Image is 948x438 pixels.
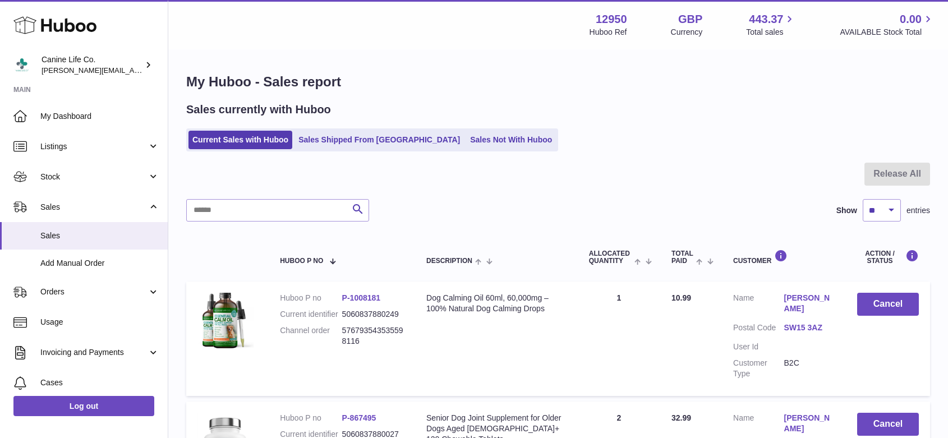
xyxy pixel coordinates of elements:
span: My Dashboard [40,111,159,122]
span: Add Manual Order [40,258,159,269]
strong: GBP [678,12,702,27]
dt: Huboo P no [280,293,342,303]
h2: Sales currently with Huboo [186,102,331,117]
div: Currency [671,27,703,38]
a: 443.37 Total sales [746,12,796,38]
strong: 12950 [596,12,627,27]
a: [PERSON_NAME] [784,413,835,434]
a: SW15 3AZ [784,322,835,333]
label: Show [836,205,857,216]
dt: Current identifier [280,309,342,320]
img: kevin@clsgltd.co.uk [13,57,30,73]
button: Cancel [857,293,919,316]
span: Cases [40,377,159,388]
div: Huboo Ref [590,27,627,38]
a: P-867495 [342,413,376,422]
div: Customer [733,250,835,265]
img: 129501747749241.jpg [197,293,254,349]
dt: Huboo P no [280,413,342,423]
div: Canine Life Co. [42,54,142,76]
span: Huboo P no [280,257,323,265]
a: Current Sales with Huboo [188,131,292,149]
a: Sales Not With Huboo [466,131,556,149]
a: Log out [13,396,154,416]
button: Cancel [857,413,919,436]
span: Total sales [746,27,796,38]
span: 0.00 [900,12,922,27]
span: Sales [40,202,148,213]
div: Action / Status [857,250,919,265]
span: AVAILABLE Stock Total [840,27,935,38]
td: 1 [578,282,660,395]
dt: Postal Code [733,322,784,336]
h1: My Huboo - Sales report [186,73,930,91]
dt: Channel order [280,325,342,347]
dd: 576793543535598116 [342,325,404,347]
a: P-1008181 [342,293,381,302]
dt: Name [733,293,784,317]
span: Invoicing and Payments [40,347,148,358]
span: Stock [40,172,148,182]
span: Usage [40,317,159,328]
span: Listings [40,141,148,152]
span: 10.99 [671,293,691,302]
span: [PERSON_NAME][EMAIL_ADDRESS][DOMAIN_NAME] [42,66,225,75]
span: Sales [40,230,159,241]
a: [PERSON_NAME] [784,293,835,314]
a: 0.00 AVAILABLE Stock Total [840,12,935,38]
dt: User Id [733,342,784,352]
dt: Customer Type [733,358,784,379]
a: Sales Shipped From [GEOGRAPHIC_DATA] [294,131,464,149]
span: 443.37 [749,12,783,27]
span: Total paid [671,250,693,265]
span: ALLOCATED Quantity [589,250,632,265]
dt: Name [733,413,784,437]
span: Orders [40,287,148,297]
span: entries [906,205,930,216]
div: Dog Calming Oil 60ml, 60,000mg – 100% Natural Dog Calming Drops [426,293,567,314]
span: 32.99 [671,413,691,422]
dd: 5060837880249 [342,309,404,320]
dd: B2C [784,358,835,379]
span: Description [426,257,472,265]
